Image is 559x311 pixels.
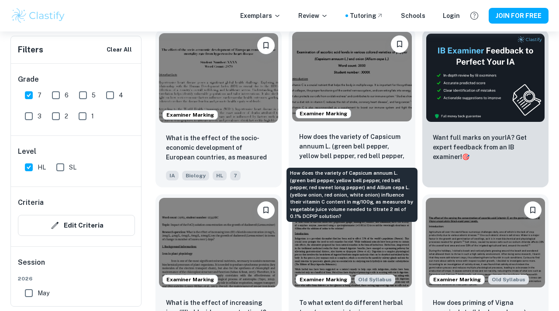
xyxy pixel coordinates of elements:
[426,33,545,122] img: Thumbnail
[18,44,43,56] h6: Filters
[159,198,278,287] img: Biology IA example thumbnail: What is the effect of increasing iron (I
[443,11,460,21] a: Login
[433,133,538,162] p: Want full marks on your IA ? Get expert feedback from an IB examiner!
[65,90,69,100] span: 6
[230,171,241,180] span: 7
[488,275,529,284] div: Starting from the May 2025 session, the Biology IA requirements have changed. It's OK to refer to...
[257,37,275,54] button: Please log in to bookmark exemplars
[292,198,411,287] img: Biology IA example thumbnail: To what extent do different herbal teas
[18,215,135,236] button: Edit Criteria
[159,33,278,123] img: Biology IA example thumbnail: What is the effect of the socio-economic
[426,198,545,287] img: Biology IA example thumbnail: How does priming of Vigna unguiculata (b
[38,288,49,298] span: May
[38,111,41,121] span: 3
[257,201,275,219] button: Please log in to bookmark exemplars
[38,162,46,172] span: HL
[430,276,484,283] span: Examiner Marking
[488,275,529,284] span: Old Syllabus
[163,276,217,283] span: Examiner Marking
[355,275,395,284] div: Starting from the May 2025 session, the Biology IA requirements have changed. It's OK to refer to...
[286,168,418,222] div: How does the variety of Capsicum annuum L. (green bell pepper, yellow bell pepper, red bell peppe...
[18,146,135,157] h6: Level
[182,171,209,180] span: Biology
[524,201,542,219] button: Please log in to bookmark exemplars
[18,257,135,275] h6: Session
[18,275,135,283] span: 2026
[296,110,351,117] span: Examiner Marking
[166,171,179,180] span: IA
[92,90,96,100] span: 5
[489,8,549,24] button: JOIN FOR FREE
[401,11,425,21] a: Schools
[289,30,415,187] a: Examiner MarkingPlease log in to bookmark exemplarsHow does the variety of Capsicum annuum L. (gr...
[467,8,482,23] button: Help and Feedback
[91,111,94,121] span: 1
[69,162,76,172] span: SL
[422,30,549,187] a: ThumbnailWant full marks on yourIA? Get expert feedback from an IB examiner!
[350,11,383,21] a: Tutoring
[292,32,411,121] img: Biology IA example thumbnail: How does the variety of Capsicum annuum
[10,7,66,24] img: Clastify logo
[65,111,68,121] span: 2
[296,276,351,283] span: Examiner Marking
[18,197,44,208] h6: Criteria
[213,171,227,180] span: HL
[240,11,281,21] p: Exemplars
[163,111,217,119] span: Examiner Marking
[391,35,408,53] button: Please log in to bookmark exemplars
[155,30,282,187] a: Examiner MarkingPlease log in to bookmark exemplarsWhat is the effect of the socio-economic devel...
[38,90,41,100] span: 7
[462,153,469,160] span: 🎯
[166,133,271,163] p: What is the effect of the socio-economic development of European countries, as measured by the HD...
[355,275,395,284] span: Old Syllabus
[299,132,404,162] p: How does the variety of Capsicum annuum L. (green bell pepper, yellow bell pepper, red bell peppe...
[119,90,123,100] span: 4
[104,43,134,56] button: Clear All
[298,11,328,21] p: Review
[18,74,135,85] h6: Grade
